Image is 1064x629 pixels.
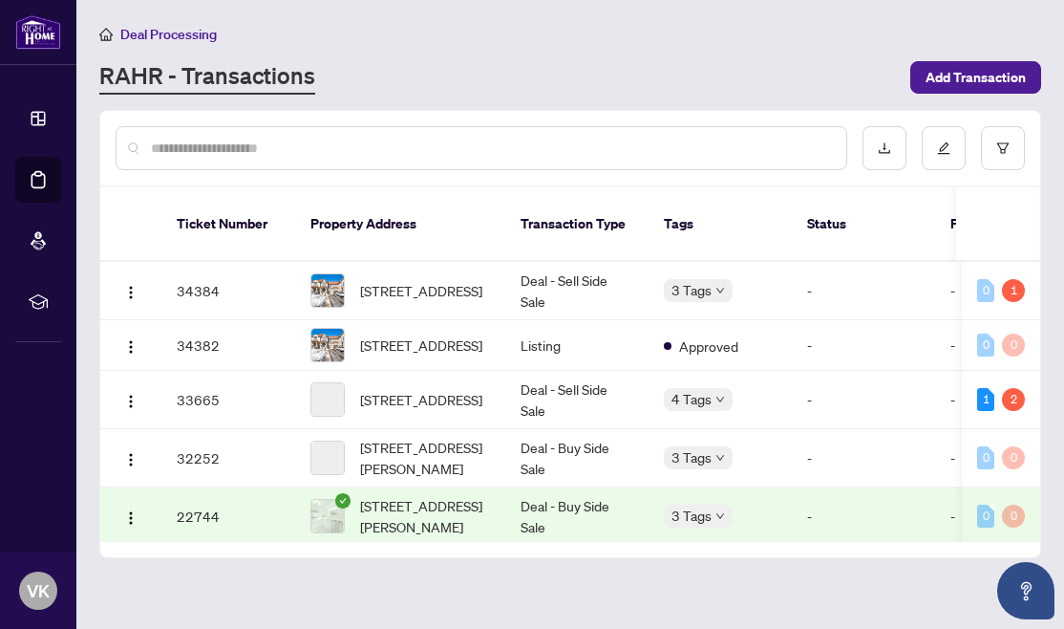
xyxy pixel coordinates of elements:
td: 34384 [161,262,295,320]
button: download [862,126,906,170]
button: filter [981,126,1025,170]
div: 0 [1002,446,1025,469]
td: 32252 [161,429,295,488]
button: Add Transaction [910,61,1041,94]
img: thumbnail-img [311,329,344,361]
img: Logo [123,510,138,526]
td: - [792,488,935,546]
div: 1 [977,388,994,411]
img: thumbnail-img [311,274,344,307]
td: - [935,371,1050,429]
span: Add Transaction [926,62,1026,93]
span: [STREET_ADDRESS][PERSON_NAME] [360,495,490,537]
td: Deal - Sell Side Sale [505,262,649,320]
td: Listing [505,320,649,371]
span: filter [996,141,1010,155]
td: - [792,320,935,371]
button: edit [922,126,966,170]
th: Tags [649,187,792,262]
button: Logo [116,501,146,531]
div: 0 [1002,334,1025,357]
span: [STREET_ADDRESS] [360,335,482,356]
img: thumbnail-img [311,500,344,532]
th: Status [792,187,935,262]
div: 1 [1002,279,1025,302]
span: Approved [679,336,738,357]
img: Logo [123,394,138,409]
div: 0 [977,505,994,528]
span: edit [937,141,950,155]
span: home [99,28,113,41]
div: 0 [977,446,994,469]
span: 4 Tags [671,388,712,410]
td: - [935,429,1050,488]
span: download [878,141,891,155]
td: Deal - Buy Side Sale [505,429,649,488]
button: Logo [116,330,146,360]
th: Ticket Number [161,187,295,262]
span: [STREET_ADDRESS][PERSON_NAME] [360,437,490,479]
span: check-circle [335,493,351,509]
span: [STREET_ADDRESS] [360,280,482,301]
th: Transaction Type [505,187,649,262]
td: 33665 [161,371,295,429]
span: Deal Processing [120,26,217,43]
td: 34382 [161,320,295,371]
span: VK [27,577,50,604]
button: Logo [116,384,146,415]
span: down [715,395,725,404]
div: 0 [977,279,994,302]
div: 0 [1002,505,1025,528]
td: - [935,488,1050,546]
td: 22744 [161,488,295,546]
td: Deal - Sell Side Sale [505,371,649,429]
span: 3 Tags [671,279,712,301]
span: [STREET_ADDRESS] [360,389,482,410]
span: 3 Tags [671,446,712,468]
th: Property Address [295,187,505,262]
span: 3 Tags [671,505,712,527]
td: - [792,371,935,429]
img: Logo [123,452,138,467]
td: - [792,262,935,320]
td: - [935,320,1050,371]
th: Project Name [935,187,1050,262]
span: down [715,511,725,521]
div: 2 [1002,388,1025,411]
span: down [715,453,725,463]
td: - [935,262,1050,320]
img: logo [15,14,61,50]
a: RAHR - Transactions [99,60,315,95]
span: down [715,286,725,295]
button: Logo [116,443,146,473]
img: Logo [123,339,138,355]
div: 0 [977,334,994,357]
img: Logo [123,285,138,300]
button: Logo [116,275,146,306]
td: Deal - Buy Side Sale [505,488,649,546]
td: - [792,429,935,488]
button: Open asap [997,562,1054,619]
